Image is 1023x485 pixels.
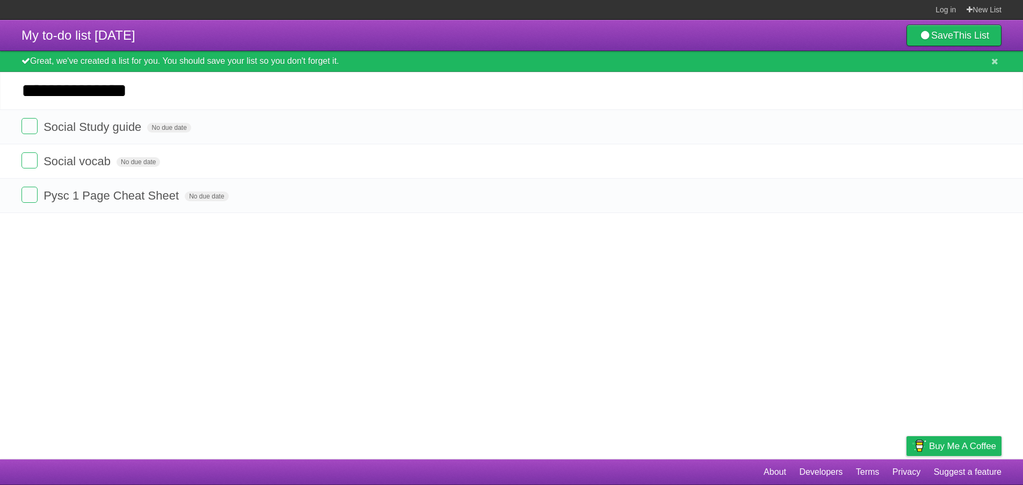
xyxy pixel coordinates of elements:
span: Pysc 1 Page Cheat Sheet [43,189,182,202]
a: Buy me a coffee [906,436,1002,456]
a: Suggest a feature [934,462,1002,482]
span: My to-do list [DATE] [21,28,135,42]
label: Done [21,187,38,203]
a: Terms [856,462,880,482]
span: No due date [185,192,228,201]
span: Social Study guide [43,120,144,134]
b: This List [953,30,989,41]
a: Developers [799,462,843,482]
span: No due date [117,157,160,167]
a: Privacy [893,462,920,482]
img: Buy me a coffee [912,437,926,455]
a: SaveThis List [906,25,1002,46]
span: Buy me a coffee [929,437,996,455]
a: About [764,462,786,482]
span: Social vocab [43,155,113,168]
span: No due date [147,123,191,133]
label: Done [21,152,38,168]
label: Done [21,118,38,134]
